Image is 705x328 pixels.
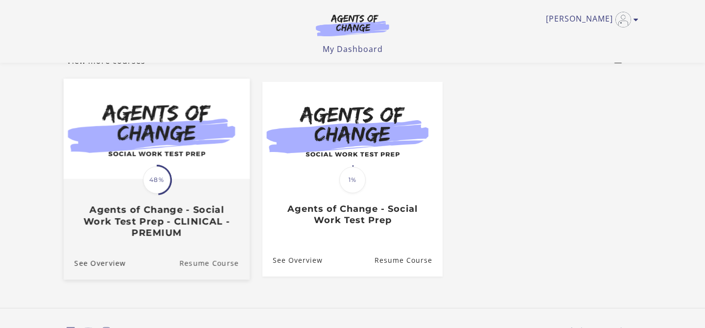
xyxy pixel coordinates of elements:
[546,12,634,27] a: Toggle menu
[339,167,366,193] span: 1%
[375,245,443,277] a: Agents of Change - Social Work Test Prep: Resume Course
[74,204,239,239] h3: Agents of Change - Social Work Test Prep - CLINICAL - PREMIUM
[262,245,323,277] a: Agents of Change - Social Work Test Prep: See Overview
[179,247,250,279] a: Agents of Change - Social Work Test Prep - CLINICAL - PREMIUM: Resume Course
[323,44,383,54] a: My Dashboard
[273,203,432,226] h3: Agents of Change - Social Work Test Prep
[143,166,170,194] span: 48%
[305,14,399,36] img: Agents of Change Logo
[64,247,126,279] a: Agents of Change - Social Work Test Prep - CLINICAL - PREMIUM: See Overview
